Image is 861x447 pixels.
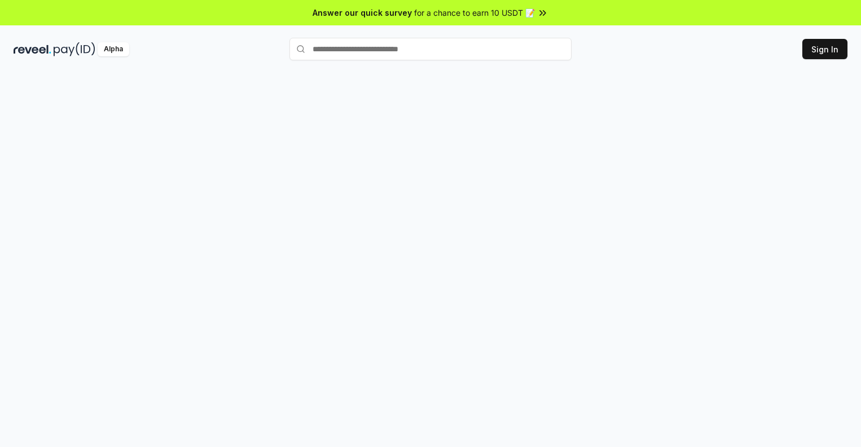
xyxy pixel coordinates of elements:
[414,7,535,19] span: for a chance to earn 10 USDT 📝
[14,42,51,56] img: reveel_dark
[313,7,412,19] span: Answer our quick survey
[98,42,129,56] div: Alpha
[802,39,847,59] button: Sign In
[54,42,95,56] img: pay_id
